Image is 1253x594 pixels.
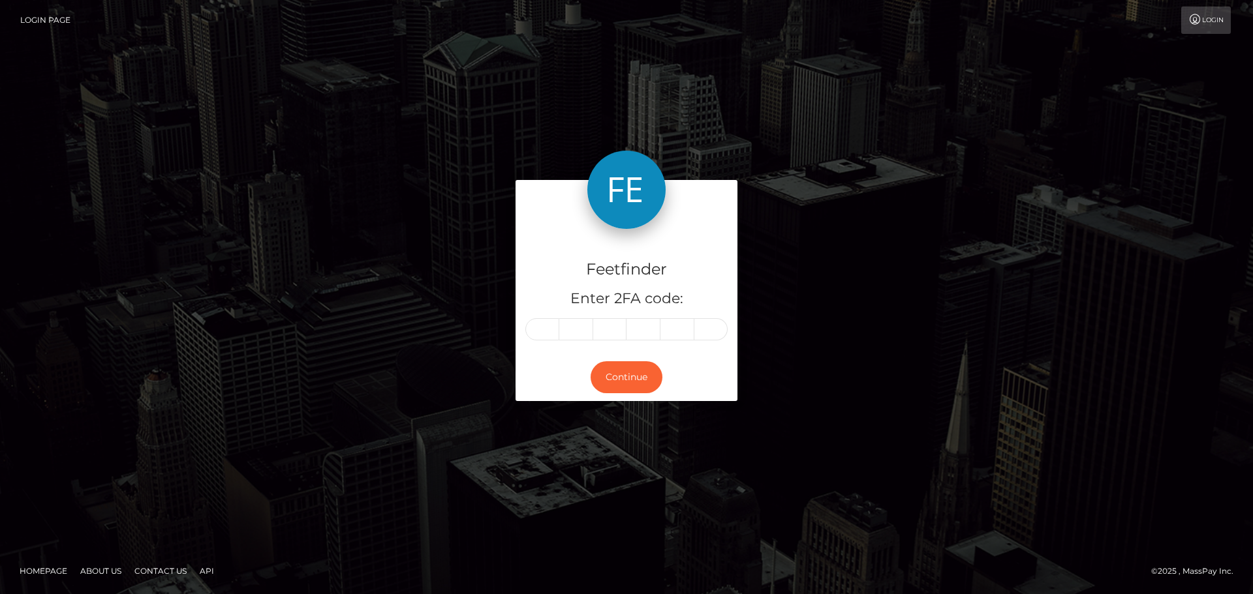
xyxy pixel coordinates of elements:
[591,361,662,393] button: Continue
[129,561,192,581] a: Contact Us
[525,289,728,309] h5: Enter 2FA code:
[75,561,127,581] a: About Us
[194,561,219,581] a: API
[587,151,666,229] img: Feetfinder
[20,7,70,34] a: Login Page
[525,258,728,281] h4: Feetfinder
[1181,7,1231,34] a: Login
[1151,564,1243,578] div: © 2025 , MassPay Inc.
[14,561,72,581] a: Homepage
